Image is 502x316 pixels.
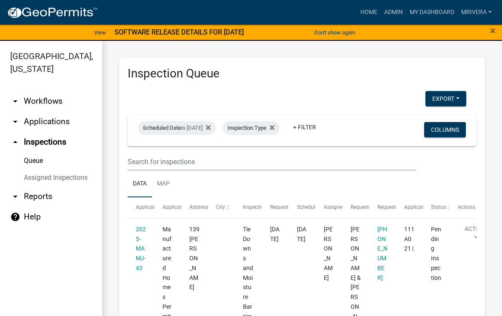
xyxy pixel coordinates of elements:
[10,212,20,222] i: help
[431,226,441,281] span: Pending Inspection
[228,125,266,131] span: Inspection Type
[10,96,20,106] i: arrow_drop_down
[136,226,146,271] a: 2025-MANU-43
[490,25,496,37] span: ×
[189,204,208,210] span: Address
[143,125,181,131] span: Scheduled Date
[458,225,493,246] button: Action
[235,197,262,218] datatable-header-cell: Inspection Type
[297,204,334,210] span: Scheduled Time
[425,91,466,106] button: Export
[216,204,225,210] span: City
[458,204,475,210] span: Actions
[152,171,175,198] a: Map
[424,122,466,137] button: Columns
[351,204,389,210] span: Requestor Name
[324,226,333,281] span: Cedrick Moreland
[189,226,200,291] span: 139 GREGORY LN
[369,197,396,218] datatable-header-cell: Requestor Phone
[270,204,306,210] span: Requested Date
[181,197,208,218] datatable-header-cell: Address
[128,197,154,218] datatable-header-cell: Application
[423,197,450,218] datatable-header-cell: Status
[315,197,342,218] datatable-header-cell: Assigned Inspector
[377,226,388,281] span: 912 240-0608
[342,197,369,218] datatable-header-cell: Requestor Name
[490,26,496,36] button: Close
[208,197,235,218] datatable-header-cell: City
[404,226,414,252] span: 111A021 |
[450,197,476,218] datatable-header-cell: Actions
[10,137,20,147] i: arrow_drop_up
[128,153,416,171] input: Search for inspections
[270,226,280,242] span: 09/10/2025
[381,4,406,20] a: Admin
[262,197,288,218] datatable-header-cell: Requested Date
[10,191,20,202] i: arrow_drop_down
[138,121,216,135] div: is [DATE]
[114,28,244,36] strong: SOFTWARE RELEASE DETAILS FOR [DATE]
[406,4,458,20] a: My Dashboard
[458,4,495,20] a: mrivera
[404,204,458,210] span: Application Description
[311,26,359,40] button: Don't show again
[154,197,181,218] datatable-header-cell: Application Type
[163,204,201,210] span: Application Type
[286,120,323,135] a: + Filter
[91,26,109,40] a: View
[128,171,152,198] a: Data
[431,204,446,210] span: Status
[243,204,279,210] span: Inspection Type
[10,117,20,127] i: arrow_drop_down
[396,197,423,218] datatable-header-cell: Application Description
[377,226,388,281] a: [PHONE_NUMBER]
[377,204,416,210] span: Requestor Phone
[357,4,381,20] a: Home
[128,66,476,81] h3: Inspection Queue
[136,204,162,210] span: Application
[297,225,308,244] div: [DATE]
[324,204,368,210] span: Assigned Inspector
[288,197,315,218] datatable-header-cell: Scheduled Time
